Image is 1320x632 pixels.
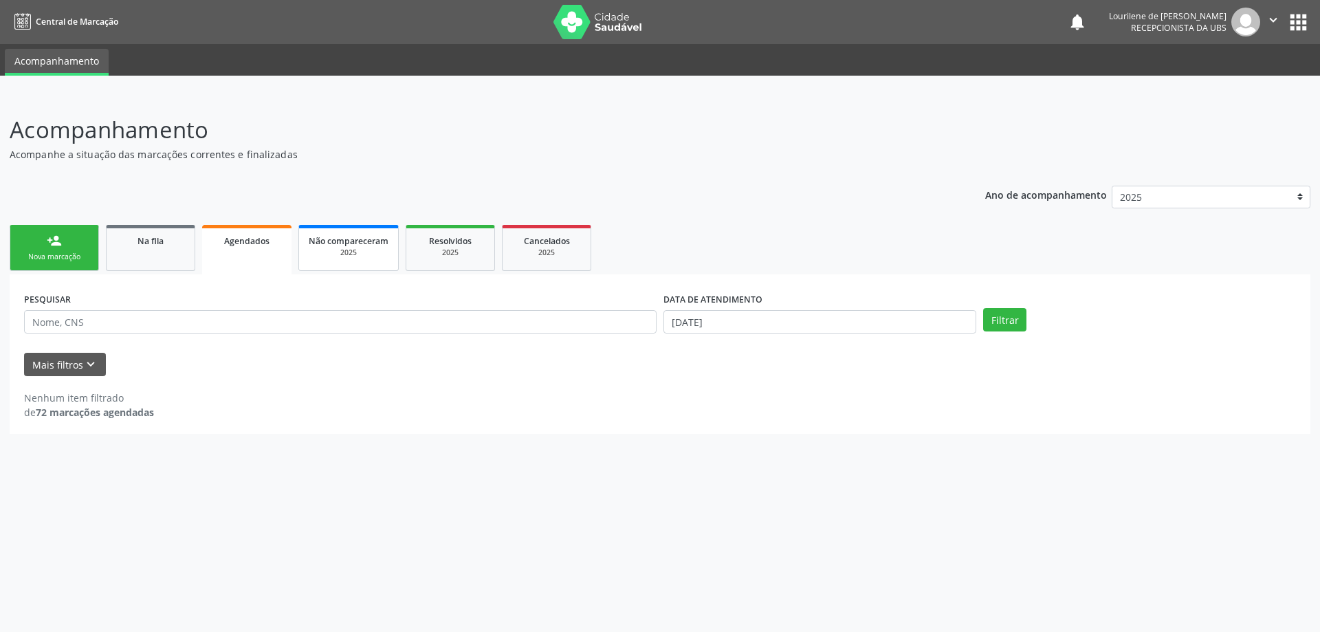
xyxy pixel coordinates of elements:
span: Agendados [224,235,269,247]
div: de [24,405,154,419]
div: 2025 [512,248,581,258]
div: 2025 [309,248,388,258]
span: Na fila [137,235,164,247]
strong: 72 marcações agendadas [36,406,154,419]
button: Filtrar [983,308,1026,331]
label: DATA DE ATENDIMENTO [663,289,762,310]
button: apps [1286,10,1310,34]
img: img [1231,8,1260,36]
input: Nome, CNS [24,310,657,334]
p: Acompanhamento [10,113,920,147]
div: 2025 [416,248,485,258]
span: Cancelados [524,235,570,247]
span: Resolvidos [429,235,472,247]
p: Acompanhe a situação das marcações correntes e finalizadas [10,147,920,162]
i:  [1266,12,1281,28]
button: notifications [1068,12,1087,32]
a: Acompanhamento [5,49,109,76]
input: Selecione um intervalo [663,310,976,334]
div: Nova marcação [20,252,89,262]
label: PESQUISAR [24,289,71,310]
p: Ano de acompanhamento [985,186,1107,203]
div: Lourilene de [PERSON_NAME] [1109,10,1226,22]
span: Recepcionista da UBS [1131,22,1226,34]
div: person_add [47,233,62,248]
i: keyboard_arrow_down [83,357,98,372]
div: Nenhum item filtrado [24,391,154,405]
span: Central de Marcação [36,16,118,28]
a: Central de Marcação [10,10,118,33]
button: Mais filtroskeyboard_arrow_down [24,353,106,377]
button:  [1260,8,1286,36]
span: Não compareceram [309,235,388,247]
